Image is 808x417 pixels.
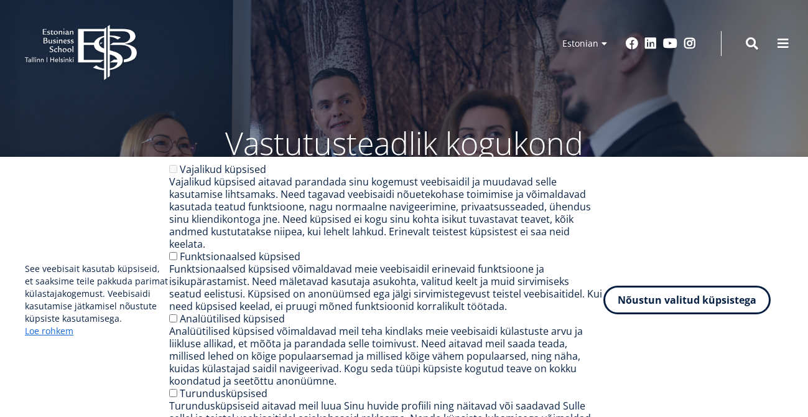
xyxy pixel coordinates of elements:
[75,124,734,162] p: Vastutusteadlik kogukond
[663,37,677,50] a: Youtube
[25,325,73,337] a: Loe rohkem
[644,37,657,50] a: Linkedin
[169,325,603,387] div: Analüütilised küpsised võimaldavad meil teha kindlaks meie veebisaidi külastuste arvu ja liikluse...
[25,263,169,337] p: See veebisait kasutab küpsiseid, et saaksime teile pakkuda parimat külastajakogemust. Veebisaidi ...
[180,387,267,400] label: Turundusküpsised
[169,176,603,250] div: Vajalikud küpsised aitavad parandada sinu kogemust veebisaidil ja muudavad selle kasutamise lihts...
[626,37,638,50] a: Facebook
[180,162,266,176] label: Vajalikud küpsised
[684,37,696,50] a: Instagram
[603,286,771,314] button: Nõustun valitud küpsistega
[180,250,300,263] label: Funktsionaalsed küpsised
[169,263,603,312] div: Funktsionaalsed küpsised võimaldavad meie veebisaidil erinevaid funktsioone ja isikupärastamist. ...
[180,312,285,326] label: Analüütilised küpsised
